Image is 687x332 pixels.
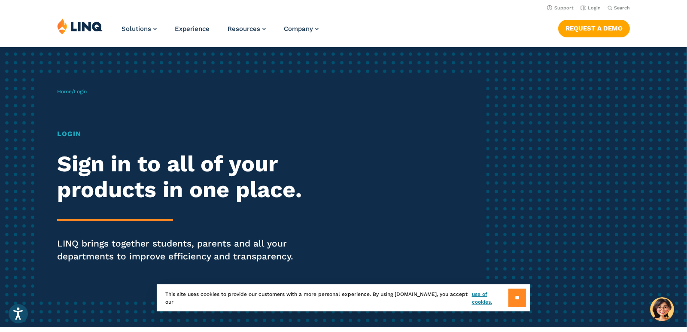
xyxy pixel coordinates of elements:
[122,18,319,46] nav: Primary Navigation
[558,18,630,37] nav: Button Navigation
[157,284,530,311] div: This site uses cookies to provide our customers with a more personal experience. By using [DOMAIN...
[608,5,630,11] button: Open Search Bar
[228,25,266,33] a: Resources
[57,88,72,94] a: Home
[122,25,157,33] a: Solutions
[284,25,313,33] span: Company
[284,25,319,33] a: Company
[650,297,674,321] button: Hello, have a question? Let’s chat.
[558,20,630,37] a: Request a Demo
[581,5,601,11] a: Login
[57,237,322,263] p: LINQ brings together students, parents and all your departments to improve efficiency and transpa...
[614,5,630,11] span: Search
[57,151,322,203] h2: Sign in to all of your products in one place.
[175,25,210,33] a: Experience
[228,25,260,33] span: Resources
[547,5,574,11] a: Support
[472,290,508,306] a: use of cookies.
[74,88,87,94] span: Login
[57,18,103,34] img: LINQ | K‑12 Software
[57,129,322,139] h1: Login
[57,88,87,94] span: /
[122,25,151,33] span: Solutions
